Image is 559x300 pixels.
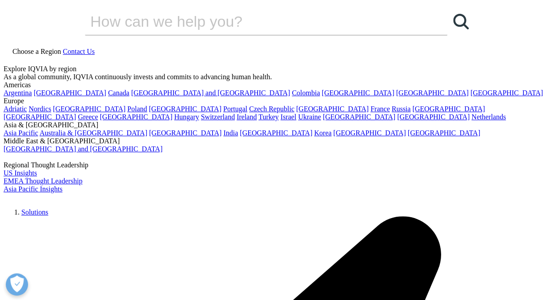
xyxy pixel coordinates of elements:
[78,113,98,121] a: Greece
[12,48,61,55] span: Choose a Region
[447,8,474,35] a: Buscar
[370,105,390,113] a: France
[322,89,394,97] a: [GEOGRAPHIC_DATA]
[4,97,555,105] div: Europe
[28,105,51,113] a: Nordics
[314,129,331,137] a: Korea
[53,105,125,113] a: [GEOGRAPHIC_DATA]
[4,145,162,153] a: [GEOGRAPHIC_DATA] and [GEOGRAPHIC_DATA]
[40,129,147,137] a: Australia & [GEOGRAPHIC_DATA]
[4,169,37,177] a: US Insights
[149,129,221,137] a: [GEOGRAPHIC_DATA]
[4,121,555,129] div: Asia & [GEOGRAPHIC_DATA]
[6,273,28,296] button: Open Preferences
[397,113,470,121] a: [GEOGRAPHIC_DATA]
[237,113,257,121] a: Ireland
[201,113,235,121] a: Switzerland
[408,129,480,137] a: [GEOGRAPHIC_DATA]
[4,105,27,113] a: Adriatic
[4,161,555,169] div: Regional Thought Leadership
[292,89,320,97] a: Colombia
[296,105,369,113] a: [GEOGRAPHIC_DATA]
[333,129,406,137] a: [GEOGRAPHIC_DATA]
[396,89,469,97] a: [GEOGRAPHIC_DATA]
[249,105,294,113] a: Czech Republic
[149,105,221,113] a: [GEOGRAPHIC_DATA]
[298,113,321,121] a: Ukraine
[100,113,172,121] a: [GEOGRAPHIC_DATA]
[471,113,506,121] a: Netherlands
[4,89,32,97] a: Argentina
[4,177,82,185] a: EMEA Thought Leadership
[108,89,129,97] a: Canada
[453,14,469,29] svg: Search
[174,113,199,121] a: Hungary
[4,81,555,89] div: Americas
[127,105,147,113] a: Poland
[258,113,279,121] a: Turkey
[85,8,422,35] input: Buscar
[223,105,247,113] a: Portugal
[4,129,38,137] a: Asia Pacific
[131,89,290,97] a: [GEOGRAPHIC_DATA] and [GEOGRAPHIC_DATA]
[471,89,543,97] a: [GEOGRAPHIC_DATA]
[4,65,555,73] div: Explore IQVIA by region
[34,89,106,97] a: [GEOGRAPHIC_DATA]
[323,113,395,121] a: [GEOGRAPHIC_DATA]
[4,113,76,121] a: [GEOGRAPHIC_DATA]
[21,208,48,216] a: Solutions
[240,129,312,137] a: [GEOGRAPHIC_DATA]
[4,185,62,193] a: Asia Pacific Insights
[63,48,95,55] a: Contact Us
[4,137,555,145] div: Middle East & [GEOGRAPHIC_DATA]
[223,129,238,137] a: India
[392,105,411,113] a: Russia
[281,113,297,121] a: Israel
[412,105,485,113] a: [GEOGRAPHIC_DATA]
[4,73,555,81] div: As a global community, IQVIA continuously invests and commits to advancing human health.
